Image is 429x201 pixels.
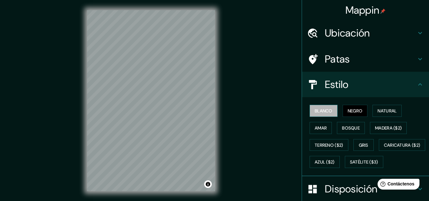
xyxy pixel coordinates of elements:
[302,72,429,97] div: Estilo
[345,156,383,168] button: Satélite ($3)
[372,105,402,117] button: Natural
[325,26,370,40] font: Ubicación
[353,139,374,151] button: Gris
[310,122,332,134] button: Amar
[337,122,365,134] button: Bosque
[204,180,212,188] button: Activar o desactivar atribución
[310,156,340,168] button: Azul ($2)
[310,139,348,151] button: Terreno ($2)
[384,142,420,148] font: Caricatura ($2)
[315,159,335,165] font: Azul ($2)
[302,20,429,46] div: Ubicación
[379,139,426,151] button: Caricatura ($2)
[310,105,338,117] button: Blanco
[372,176,422,194] iframe: Lanzador de widgets de ayuda
[302,46,429,72] div: Patas
[370,122,407,134] button: Madera ($2)
[315,125,327,131] font: Amar
[348,108,363,114] font: Negro
[345,3,379,17] font: Mappin
[315,142,343,148] font: Terreno ($2)
[325,78,349,91] font: Estilo
[343,105,368,117] button: Negro
[325,182,377,196] font: Disposición
[315,108,332,114] font: Blanco
[375,125,402,131] font: Madera ($2)
[378,108,397,114] font: Natural
[380,9,385,14] img: pin-icon.png
[325,52,350,66] font: Patas
[87,10,215,191] canvas: Mapa
[359,142,368,148] font: Gris
[342,125,360,131] font: Bosque
[350,159,378,165] font: Satélite ($3)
